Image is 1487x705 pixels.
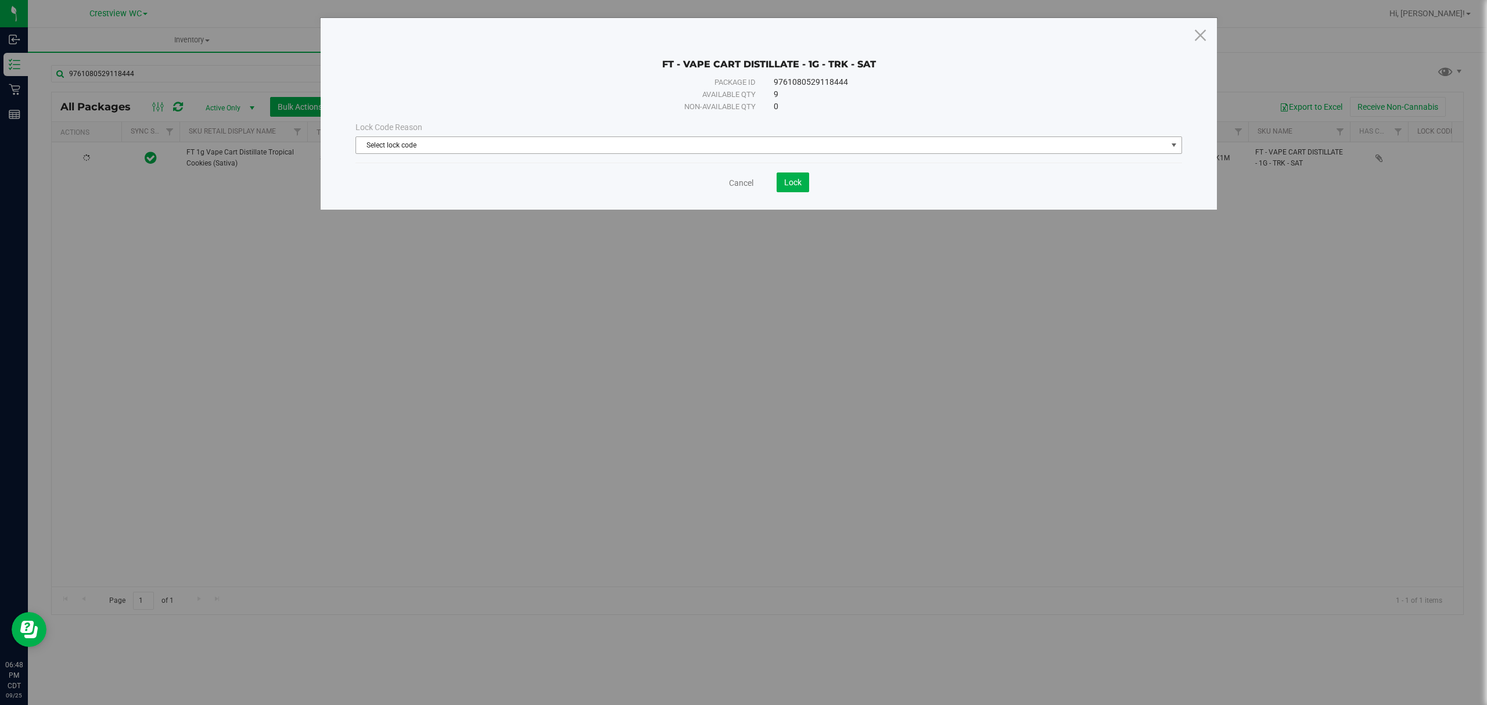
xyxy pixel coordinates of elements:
[392,101,756,113] div: Non-available qty
[355,123,422,132] span: Lock Code Reason
[777,172,809,192] button: Lock
[774,100,1145,113] div: 0
[774,88,1145,100] div: 9
[774,76,1145,88] div: 9761080529118444
[356,137,1167,153] span: Select lock code
[12,612,46,647] iframe: Resource center
[392,77,756,88] div: Package ID
[392,89,756,100] div: Available qty
[729,177,753,189] a: Cancel
[1167,137,1181,153] span: select
[784,178,802,187] span: Lock
[355,41,1182,70] div: FT - VAPE CART DISTILLATE - 1G - TRK - SAT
